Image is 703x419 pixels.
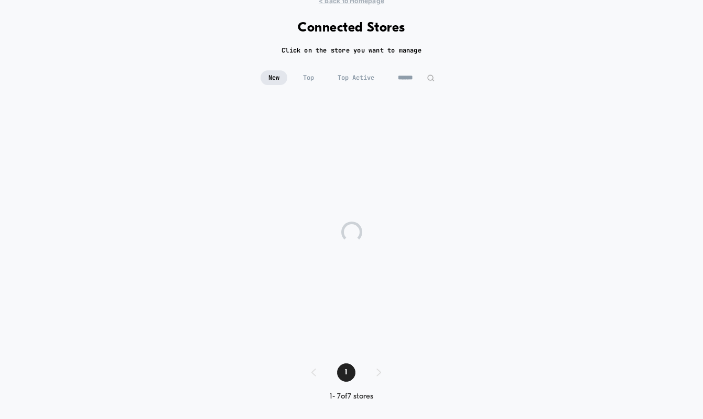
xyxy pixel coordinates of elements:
[298,20,405,36] h1: Connected Stores
[427,74,435,82] img: edit
[261,70,287,85] span: New
[282,46,421,55] h2: Click on the store you want to manage
[295,70,322,85] span: Top
[330,70,382,85] span: Top Active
